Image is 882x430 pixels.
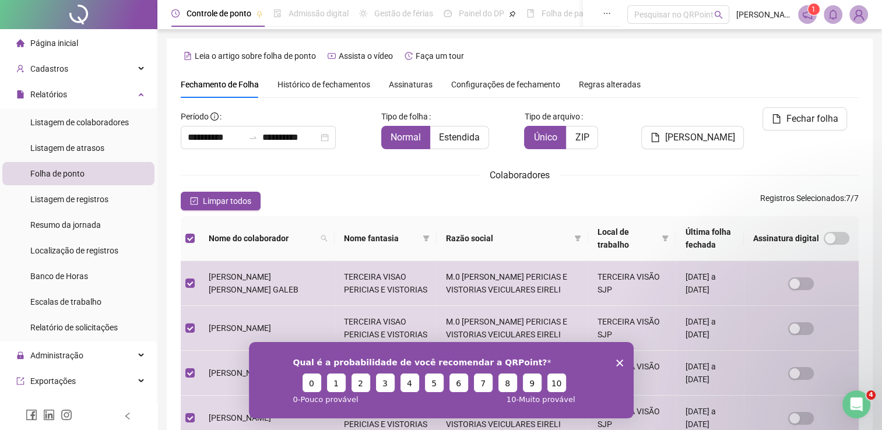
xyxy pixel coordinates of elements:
[195,51,316,61] span: Leia o artigo sobre folha de ponto
[30,118,129,127] span: Listagem de colaboradores
[181,80,259,89] span: Fechamento de Folha
[374,9,433,18] span: Gestão de férias
[405,52,413,60] span: history
[210,112,219,121] span: info-circle
[598,225,657,251] span: Local de trabalho
[459,9,504,18] span: Painel do DP
[579,80,641,89] span: Regras alteradas
[30,64,68,73] span: Cadastros
[16,377,24,385] span: export
[16,65,24,73] span: user-add
[575,132,589,143] span: ZIP
[256,10,263,17] span: pushpin
[391,132,421,143] span: Normal
[277,80,370,89] span: Histórico de fechamentos
[446,232,570,245] span: Razão social
[30,351,83,360] span: Administração
[509,10,516,17] span: pushpin
[762,107,847,131] button: Fechar folha
[318,230,330,247] span: search
[665,131,735,144] span: [PERSON_NAME]
[124,412,132,420] span: left
[526,9,535,17] span: book
[714,10,723,19] span: search
[603,9,611,17] span: ellipsis
[866,390,876,400] span: 4
[451,80,560,89] span: Configurações de fechamento
[736,8,790,21] span: [PERSON_NAME] Visao
[30,272,88,281] span: Banco de Horas
[772,114,781,124] span: file
[439,132,480,143] span: Estendida
[328,52,336,60] span: youtube
[43,409,55,421] span: linkedin
[437,306,588,351] td: M.0 [PERSON_NAME] PERICIAS E VISTORIAS VEICULARES EIRELI
[16,351,24,359] span: lock
[30,297,101,306] span: Escalas de trabalho
[524,110,579,123] span: Tipo de arquivo
[209,232,316,245] span: Nome do colaborador
[381,110,428,123] span: Tipo de folha
[335,261,437,306] td: TERCEIRA VISAO PERICIAS E VISTORIAS
[676,216,744,261] th: Última folha fechada
[808,3,820,15] sup: 1
[30,246,118,255] span: Localização de registros
[209,323,271,333] span: [PERSON_NAME]
[30,90,67,99] span: Relatórios
[389,80,433,89] span: Assinaturas
[588,306,676,351] td: TERCEIRA VISÃO SJP
[542,9,616,18] span: Folha de pagamento
[760,192,859,210] span: : 7 / 7
[423,235,430,242] span: filter
[273,9,282,17] span: file-done
[641,126,744,149] button: [PERSON_NAME]
[416,51,464,61] span: Faça um tour
[437,261,588,306] td: M.0 [PERSON_NAME] PERICIAS E VISTORIAS VEICULARES EIRELI
[842,390,870,418] iframe: Intercom live chat
[811,5,816,13] span: 1
[588,261,676,306] td: TERCEIRA VISÃO SJP
[209,272,298,294] span: [PERSON_NAME] [PERSON_NAME] GALEB
[181,112,209,121] span: Período
[850,6,867,23] img: 81803
[30,169,85,178] span: Folha de ponto
[753,232,819,245] span: Assinatura digital
[339,51,393,61] span: Assista o vídeo
[760,193,844,203] span: Registros Selecionados
[203,195,251,207] span: Limpar todos
[344,232,418,245] span: Nome fantasia
[30,376,76,386] span: Exportações
[30,323,118,332] span: Relatório de solicitações
[676,261,744,306] td: [DATE] a [DATE]
[659,223,671,253] span: filter
[190,197,198,205] span: check-square
[289,9,349,18] span: Admissão digital
[802,9,813,20] span: notification
[574,235,581,242] span: filter
[184,52,192,60] span: file-text
[30,195,108,204] span: Listagem de registros
[30,220,101,230] span: Resumo da jornada
[30,143,104,153] span: Listagem de atrasos
[181,192,261,210] button: Limpar todos
[786,112,838,126] span: Fechar folha
[187,9,251,18] span: Controle de ponto
[248,133,258,142] span: to
[26,409,37,421] span: facebook
[249,342,634,418] iframe: Pesquisa da QRPoint
[359,9,367,17] span: sun
[651,133,660,142] span: file
[30,38,78,48] span: Página inicial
